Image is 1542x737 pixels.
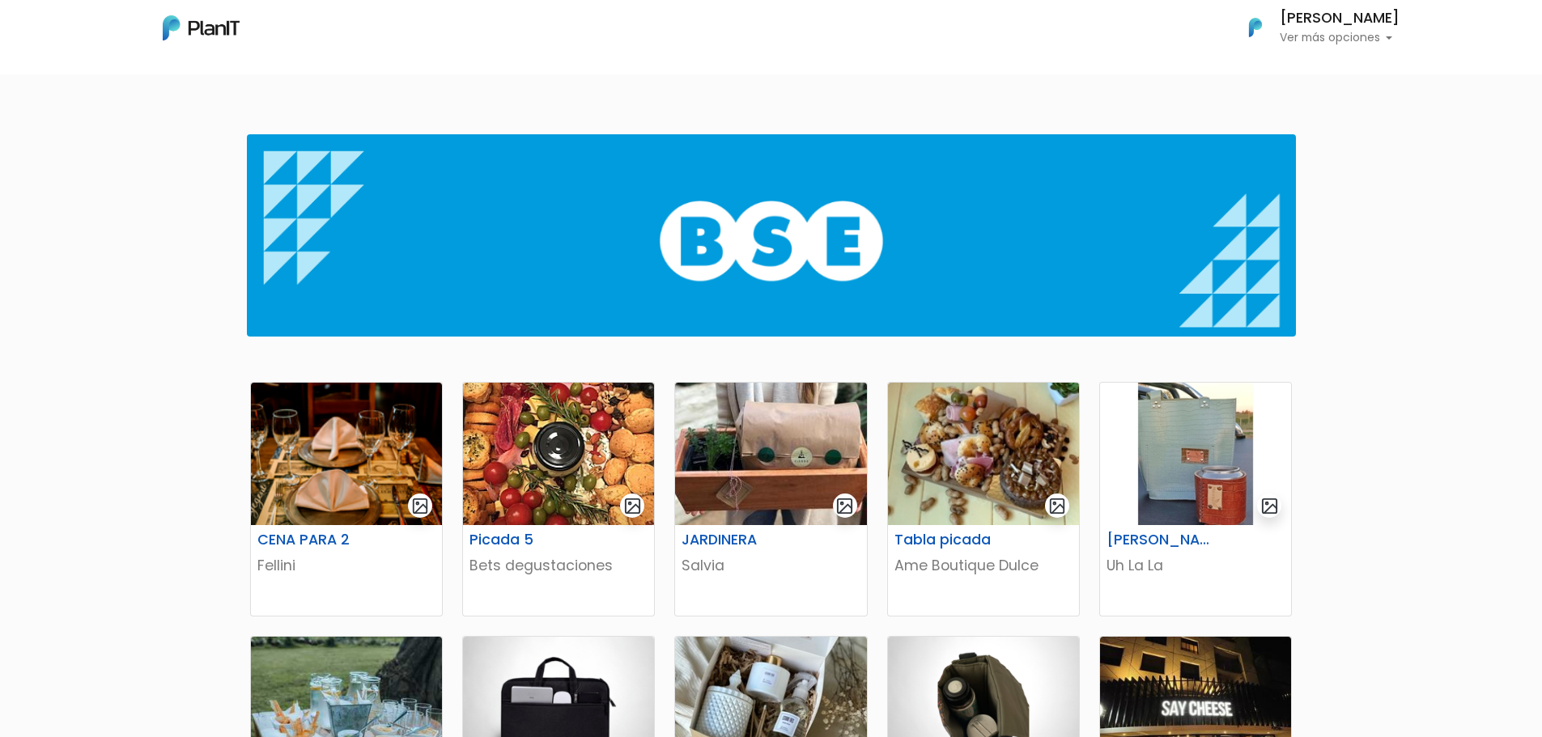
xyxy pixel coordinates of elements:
[1228,6,1400,49] button: PlanIt Logo [PERSON_NAME] Ver más opciones
[672,532,804,549] h6: JARDINERA
[1280,11,1400,26] h6: [PERSON_NAME]
[251,383,442,525] img: thumb_ChatGPT_Image_24_jun_2025__17_42_51.png
[1097,532,1229,549] h6: [PERSON_NAME]
[463,383,654,525] img: thumb_portada_picada_5_.jpg
[163,15,240,40] img: PlanIt Logo
[885,532,1017,549] h6: Tabla picada
[674,382,867,616] a: gallery-light JARDINERA Salvia
[250,382,443,616] a: gallery-light CENA PARA 2 Fellini
[460,532,592,549] h6: Picada 5
[894,555,1073,576] p: Ame Boutique Dulce
[1048,497,1067,515] img: gallery-light
[462,382,655,616] a: gallery-light Picada 5 Bets degustaciones
[257,555,435,576] p: Fellini
[469,555,648,576] p: Bets degustaciones
[623,497,642,515] img: gallery-light
[1100,383,1291,525] img: thumb_Captura_de_pantalla_2023-06-28_153722.jpg
[1107,555,1285,576] p: Uh La La
[248,532,380,549] h6: CENA PARA 2
[1280,32,1400,44] p: Ver más opciones
[887,382,1080,616] a: gallery-light Tabla picada Ame Boutique Dulce
[1260,497,1279,515] img: gallery-light
[675,383,866,525] img: thumb_WhatsApp_Image_2022-03-04_at_21.02.50.jpeg
[1099,382,1292,616] a: gallery-light [PERSON_NAME] Uh La La
[1238,10,1273,45] img: PlanIt Logo
[835,497,854,515] img: gallery-light
[682,555,860,576] p: Salvia
[411,497,430,515] img: gallery-light
[888,383,1079,525] img: thumb_8461A7C7-0DCB-420D-851F-47B0105434E6.jpeg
